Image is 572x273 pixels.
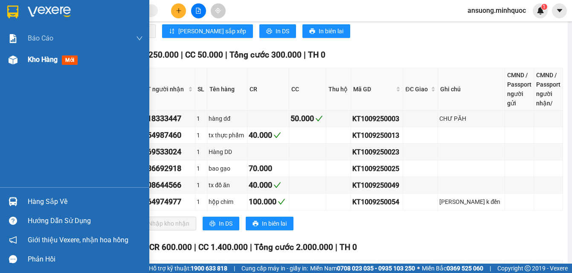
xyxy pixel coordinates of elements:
span: Cung cấp máy in - giấy in: [241,264,308,273]
div: 1 [197,131,206,140]
img: icon-new-feature [537,7,544,15]
button: caret-down [552,3,567,18]
img: warehouse-icon [9,55,17,64]
div: tx đồ ăn [209,180,246,190]
span: SĐT người nhận [139,84,186,94]
td: 0369533024 [137,144,195,160]
div: 50.000 [290,113,325,125]
td: 0986692918 [137,160,195,177]
button: sort-ascending[PERSON_NAME] sắp xếp [162,24,253,38]
th: CR [247,68,289,110]
span: Tổng cước 300.000 [229,50,302,60]
span: Mã GD [353,84,394,94]
span: printer [266,28,272,35]
div: Hàng sắp về [28,195,143,208]
div: Phản hồi [28,253,143,266]
span: Báo cáo [28,33,53,44]
strong: 1900 633 818 [191,265,227,272]
span: aim [215,8,221,14]
span: In DS [276,26,289,36]
span: In biên lai [319,26,343,36]
div: bao gạo [209,164,246,173]
span: message [9,255,17,263]
img: warehouse-icon [9,197,17,206]
span: [PERSON_NAME] sắp xếp [178,26,246,36]
span: Giới thiệu Vexere, nhận hoa hồng [28,235,128,245]
div: 0986692918 [139,163,194,174]
div: 0369533024 [139,146,194,158]
div: 70.000 [249,163,287,174]
span: In biên lai [262,219,287,228]
td: KT1009250003 [351,110,403,127]
span: printer [309,28,315,35]
button: printerIn DS [259,24,296,38]
td: KT1009250049 [351,177,403,194]
span: CC 50.000 [185,50,223,60]
div: hàng dđ [209,114,246,123]
div: 1 [197,180,206,190]
span: TH 0 [308,50,325,60]
div: tx thực phẩm [209,131,246,140]
img: solution-icon [9,34,17,43]
button: downloadNhập kho nhận [132,217,196,230]
span: plus [176,8,182,14]
td: KT1009250023 [351,144,403,160]
div: KT1009250023 [352,147,401,157]
div: 1 [197,197,206,206]
span: In DS [219,219,232,228]
span: file-add [195,8,201,14]
strong: 0708 023 035 - 0935 103 250 [337,265,415,272]
div: KT1009250054 [352,197,401,207]
span: CC 1.400.000 [198,242,248,252]
td: 0908644566 [137,177,195,194]
button: file-add [191,3,206,18]
th: Thu hộ [326,68,351,110]
span: | [304,50,306,60]
button: aim [211,3,226,18]
span: check [315,115,323,122]
span: CR 600.000 [149,242,192,252]
span: CR 250.000 [136,50,179,60]
div: KT1009250025 [352,163,401,174]
span: question-circle [9,217,17,225]
div: Hướng dẫn sử dụng [28,215,143,227]
span: Miền Bắc [422,264,483,273]
div: 0918333447 [139,113,194,125]
span: Kho hàng [28,55,58,64]
div: 1 [197,114,206,123]
th: Ghi chú [438,68,505,110]
div: KT1009250049 [352,180,401,191]
span: | [225,50,227,60]
td: 0354987460 [137,127,195,144]
span: | [234,264,235,273]
td: 0364974977 [137,194,195,210]
div: 0354987460 [139,129,194,141]
th: Tên hàng [207,68,247,110]
div: 40.000 [249,129,287,141]
button: printerIn biên lai [246,217,293,230]
div: 0364974977 [139,196,194,208]
span: copyright [525,265,531,271]
div: 1 [197,164,206,173]
span: mới [62,55,78,65]
span: ansuong.minhquoc [461,5,533,16]
span: Hỗ trợ kỹ thuật: [149,264,227,273]
div: 100.000 [249,196,287,208]
div: KT1009250003 [352,113,401,124]
sup: 1 [541,4,547,10]
button: printerIn DS [203,217,239,230]
span: check [278,198,285,206]
div: CMND / Passport người nhận/ [536,70,560,108]
span: printer [209,221,215,227]
div: CHƯ PĂH [439,114,503,123]
strong: 0369 525 060 [447,265,483,272]
span: 1 [543,4,546,10]
th: CC [289,68,326,110]
span: sort-ascending [169,28,175,35]
span: check [273,131,281,139]
span: down [136,35,143,42]
span: Tổng cước 2.000.000 [254,242,333,252]
div: hộp chim [209,197,246,206]
span: caret-down [556,7,563,15]
div: 1 [197,147,206,157]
